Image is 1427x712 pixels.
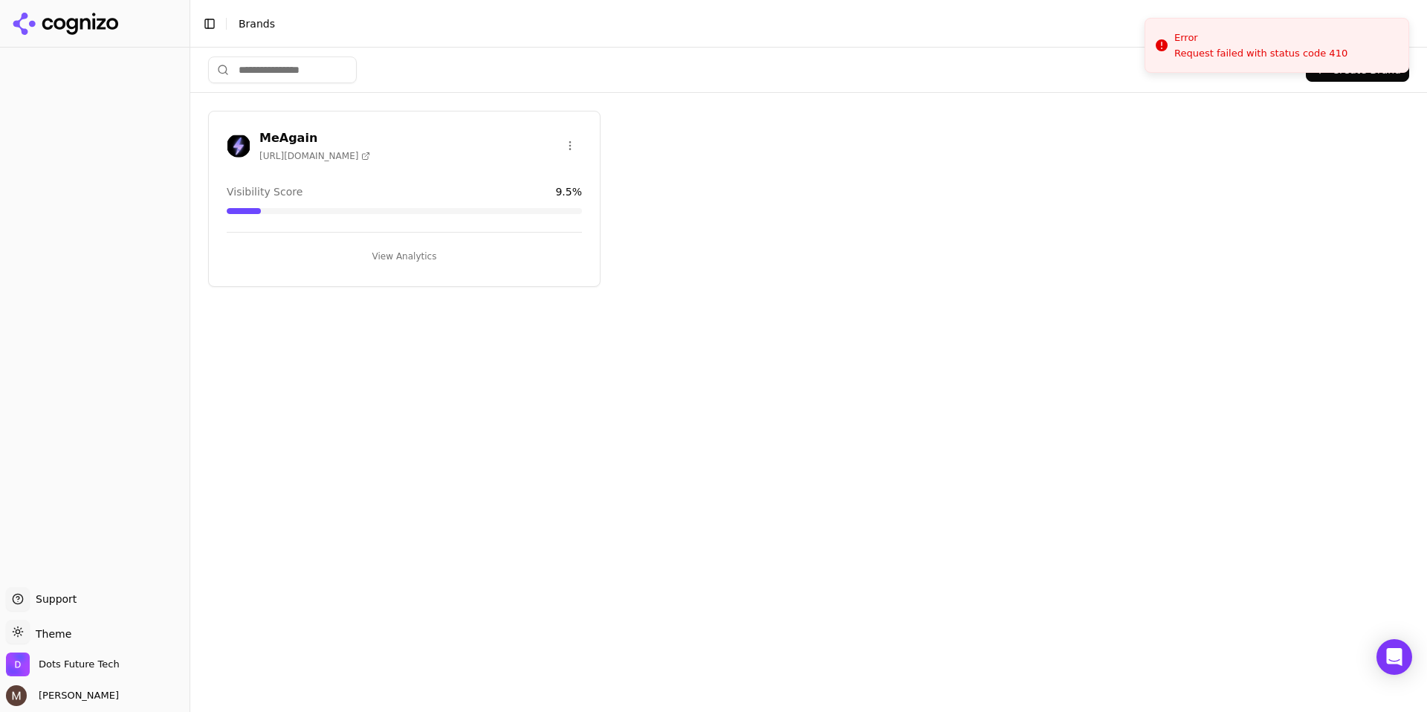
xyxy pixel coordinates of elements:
[555,184,582,199] span: 9.5 %
[6,653,120,676] button: Open organization switcher
[1174,47,1347,60] div: Request failed with status code 410
[227,134,250,158] img: MeAgain
[239,18,275,30] span: Brands
[259,150,370,162] span: [URL][DOMAIN_NAME]
[39,658,120,671] span: Dots Future Tech
[6,685,119,706] button: Open user button
[227,245,582,268] button: View Analytics
[239,16,1385,31] nav: breadcrumb
[227,184,302,199] span: Visibility Score
[30,628,71,640] span: Theme
[6,653,30,676] img: Dots Future Tech
[1376,639,1412,675] div: Open Intercom Messenger
[30,592,77,606] span: Support
[259,129,370,147] h3: MeAgain
[6,685,27,706] img: Martyn Strydom
[33,689,119,702] span: [PERSON_NAME]
[1174,30,1347,45] div: Error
